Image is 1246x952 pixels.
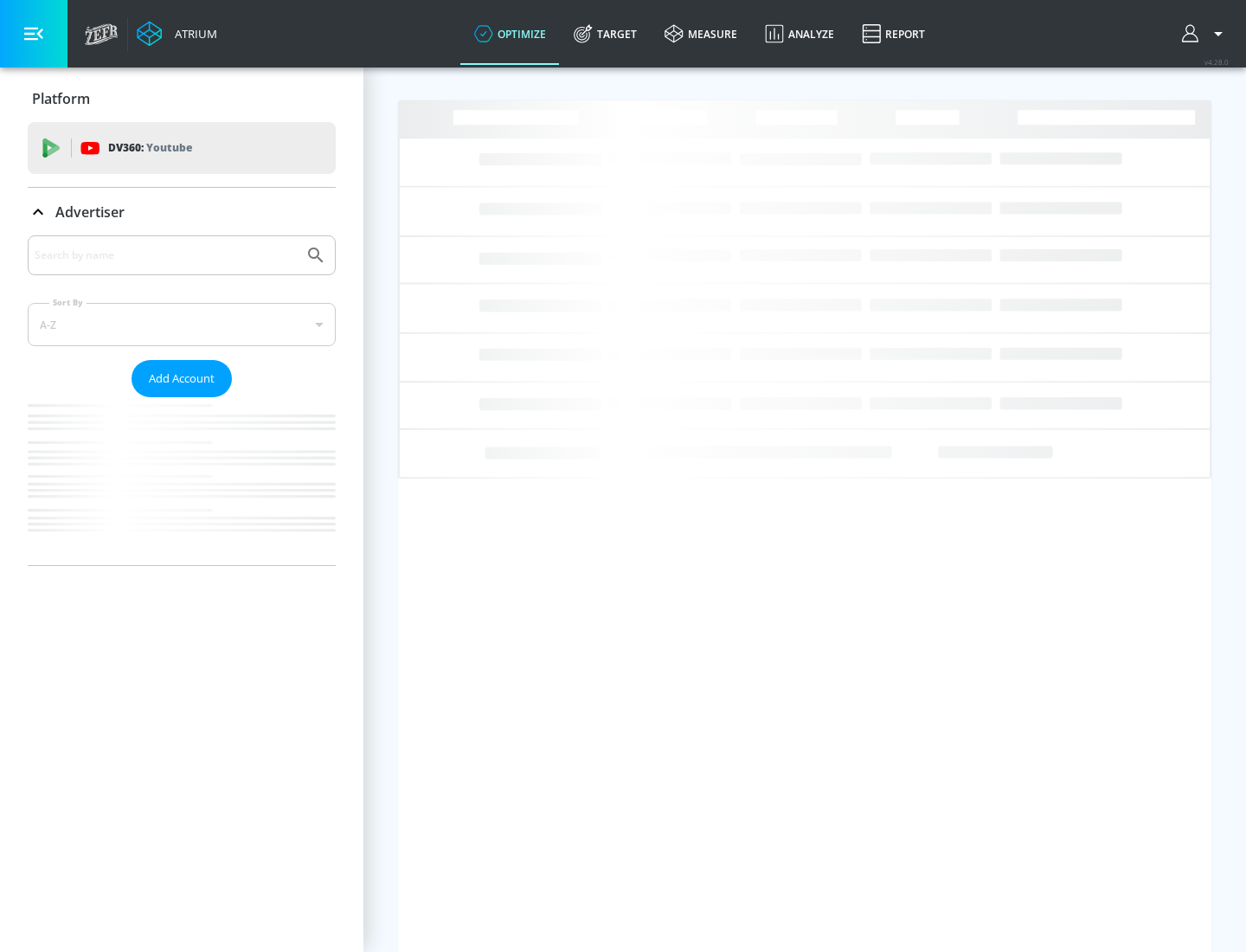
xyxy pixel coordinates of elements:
p: Advertiser [55,203,125,222]
p: DV360: [108,138,192,158]
div: Advertiser [28,188,336,236]
div: Atrium [168,26,217,42]
a: measure [651,3,751,65]
span: Add Account [149,369,215,389]
div: Advertiser [28,235,336,565]
p: Platform [32,89,90,108]
div: A-Z [28,303,336,346]
a: Analyze [751,3,848,65]
input: Search by name [35,244,297,267]
div: Platform [28,74,336,123]
span: v 4.28.0 [1204,57,1229,67]
a: Atrium [137,21,217,47]
p: Youtube [146,138,192,157]
a: Report [848,3,939,65]
nav: list of Advertiser [28,397,336,565]
div: DV360: Youtube [28,122,336,174]
label: Sort By [49,297,87,308]
a: Target [560,3,651,65]
a: optimize [460,3,560,65]
button: Add Account [132,360,232,397]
